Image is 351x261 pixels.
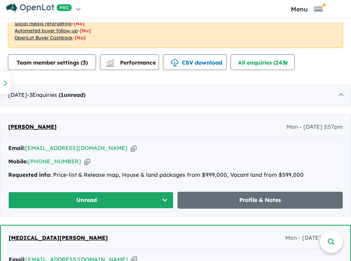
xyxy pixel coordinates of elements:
span: [PERSON_NAME] [8,123,57,130]
a: [MEDICAL_DATA][PERSON_NAME] [9,233,108,243]
span: [No] [75,35,86,41]
button: All enquiries (243) [231,54,295,70]
strong: Requested info: [8,171,52,178]
span: Mon - [DATE] 7:45pm [285,233,342,243]
button: Copy [131,144,137,152]
span: - 3 Enquir ies [27,91,85,98]
a: [PERSON_NAME] [8,122,57,132]
span: 3 [83,59,86,66]
button: Performance [100,54,159,70]
span: [MEDICAL_DATA][PERSON_NAME] [9,234,108,241]
button: Team member settings (3) [8,54,96,70]
img: Openlot PRO Logo White [6,3,72,13]
img: bar-chart.svg [106,61,114,67]
a: [PHONE_NUMBER] [28,158,81,165]
img: line-chart.svg [107,59,114,63]
a: [EMAIL_ADDRESS][DOMAIN_NAME] [25,144,127,152]
span: [No] [80,28,91,33]
button: Toggle navigation [264,5,349,13]
strong: Mobile: [8,158,28,165]
a: Profile & Notes [177,192,343,209]
span: 1 [61,91,64,98]
img: download icon [171,59,179,67]
strong: ( unread) [59,91,85,98]
button: Copy [84,157,90,166]
span: Mon - [DATE] 3:57pm [286,122,343,132]
span: [No] [74,20,85,26]
u: OpenLot Buyer Cashback [15,35,73,41]
u: Automated buyer follow-up [15,28,78,33]
button: CSV download [163,54,227,70]
button: Unread [8,192,174,209]
span: Performance [107,59,156,66]
strong: Email: [8,144,25,152]
div: Price-list & Release map, House & land packages from $999,000, Vacant land from $599,000 [8,170,343,180]
u: Social media retargeting [15,20,72,26]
